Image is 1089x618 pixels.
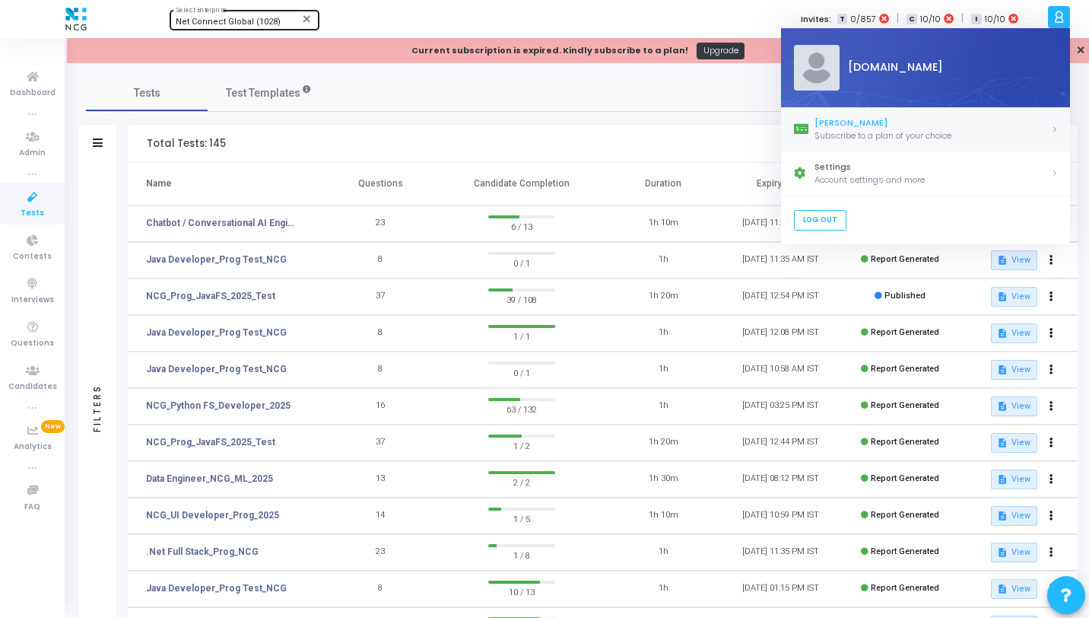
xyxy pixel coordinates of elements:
span: 10/10 [985,13,1005,26]
div: Subscribe to a plan of your choice [814,129,1051,142]
th: Candidate Completion [439,163,604,205]
mat-icon: description [997,584,1008,594]
a: SettingsAccount settings and more [781,151,1070,196]
td: 1h 20m [605,425,722,461]
button: View [991,433,1037,453]
th: Name [128,163,322,205]
mat-icon: description [997,401,1008,412]
td: 1h 30m [605,461,722,498]
td: 14 [322,498,440,534]
span: Published [884,291,925,301]
div: Filters [90,324,104,492]
mat-icon: description [997,291,1008,302]
span: 1 / 5 [488,511,556,526]
span: Report Generated [871,546,939,556]
span: 0/857 [850,13,876,26]
a: Java Developer_Prog Test_NCG [146,326,287,339]
td: [DATE] 11:43 PM IST [722,205,840,242]
a: NCG_Python FS_Developer_2025 [146,399,291,413]
td: 23 [322,534,440,571]
span: 2 / 2 [488,474,556,489]
a: NCG_UI Developer_Prog_2025 [146,508,279,522]
mat-icon: description [997,255,1008,266]
button: View [991,360,1037,380]
span: Questions [11,337,54,350]
td: 23 [322,205,440,242]
span: | [961,11,964,27]
button: View [991,397,1037,416]
td: [DATE] 08:12 PM IST [722,461,840,498]
span: Dashboard [10,87,56,100]
span: Tests [21,207,44,220]
th: Duration [605,163,722,205]
td: [DATE] 10:58 AM IST [722,352,840,388]
td: [DATE] 12:08 PM IST [722,315,840,352]
div: Current subscription is expired. Kindly subscribe to a plan! [411,44,688,57]
span: 6 / 13 [488,218,556,234]
span: Report Generated [871,364,939,374]
img: logo [62,4,90,34]
a: Java Developer_Prog Test_NCG [146,581,287,595]
a: .Net Full Stack_Prog_NCG [146,545,259,559]
td: 37 [322,425,440,461]
mat-icon: description [997,511,1008,521]
mat-icon: Clear [301,13,313,25]
td: [DATE] 11:35 PM IST [722,534,840,571]
span: Candidates [8,381,57,393]
a: [PERSON_NAME]Subscribe to a plan of your choice [781,107,1070,151]
span: 39 / 108 [488,291,556,307]
td: [DATE] 10:59 PM IST [722,498,840,534]
td: 16 [322,388,440,425]
span: Contests [13,250,52,263]
td: [DATE] 03:25 PM IST [722,388,840,425]
td: [DATE] 12:44 PM IST [722,425,840,461]
div: Account settings and more [814,174,1051,186]
a: Data Engineer_NCG_ML_2025 [146,472,273,486]
td: 8 [322,571,440,607]
td: 8 [322,315,440,352]
div: [PERSON_NAME] [814,116,1051,129]
span: Admin [19,147,46,160]
td: [DATE] 12:54 PM IST [722,279,840,315]
div: Total Tests: 145 [147,138,226,150]
a: Upgrade [697,43,745,59]
mat-icon: description [997,328,1008,339]
span: T [837,14,847,25]
th: Expiry Time [722,163,840,205]
span: Interviews [11,294,54,307]
span: 10 / 13 [488,584,556,599]
td: [DATE] 01:15 PM IST [722,571,840,607]
td: 1h 10m [605,205,722,242]
a: Java Developer_Prog Test_NCG [146,362,287,376]
button: View [991,470,1037,489]
td: 1h [605,242,722,279]
a: Log Out [793,210,846,231]
label: Invites: [801,13,831,26]
button: View [991,579,1037,599]
a: Chatbot / Conversational AI Engineer Assessment [146,216,298,230]
span: 10/10 [920,13,941,26]
span: Report Generated [871,327,939,337]
td: 1h [605,315,722,352]
td: [DATE] 11:35 AM IST [722,242,840,279]
span: Net Connect Global (1028) [176,17,281,27]
span: Report Generated [871,510,939,520]
span: 0 / 1 [488,365,556,380]
td: 1h 10m [605,498,722,534]
span: Report Generated [871,583,939,593]
span: 1 / 8 [488,547,556,562]
span: New [41,420,65,433]
td: 13 [322,461,440,498]
td: 8 [322,242,440,279]
span: Analytics [14,441,52,454]
mat-icon: description [997,474,1008,485]
span: C [906,14,916,25]
span: | [897,11,899,27]
span: 63 / 132 [488,401,556,416]
mat-icon: description [997,438,1008,448]
span: Report Generated [871,473,939,483]
div: [DOMAIN_NAME] [839,60,1057,76]
span: Report Generated [871,400,939,410]
span: Tests [134,85,160,101]
button: View [991,323,1037,343]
